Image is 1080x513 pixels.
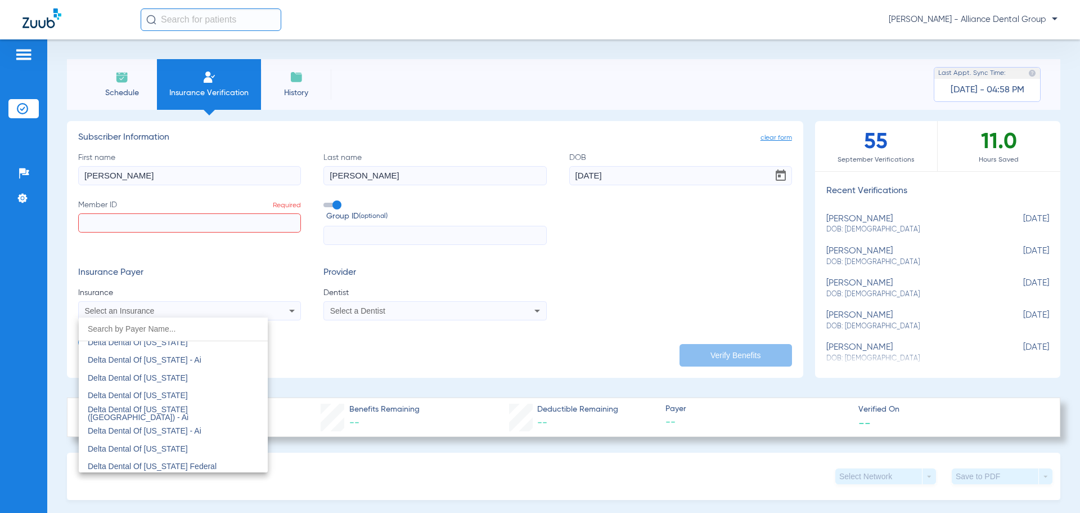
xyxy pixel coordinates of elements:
span: Delta Dental Of [US_STATE] - Ai [88,426,201,435]
span: Delta Dental Of [US_STATE] [88,373,188,382]
input: dropdown search [79,318,268,341]
span: Delta Dental Of [US_STATE] ([GEOGRAPHIC_DATA]) - Ai [88,405,188,422]
span: Delta Dental Of [US_STATE] [88,391,188,400]
span: Delta Dental Of [US_STATE] [88,444,188,453]
span: Delta Dental Of [US_STATE] Federal [88,462,217,471]
span: Delta Dental Of [US_STATE] - Ai [88,355,201,364]
span: Delta Dental Of [US_STATE] [88,338,188,347]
